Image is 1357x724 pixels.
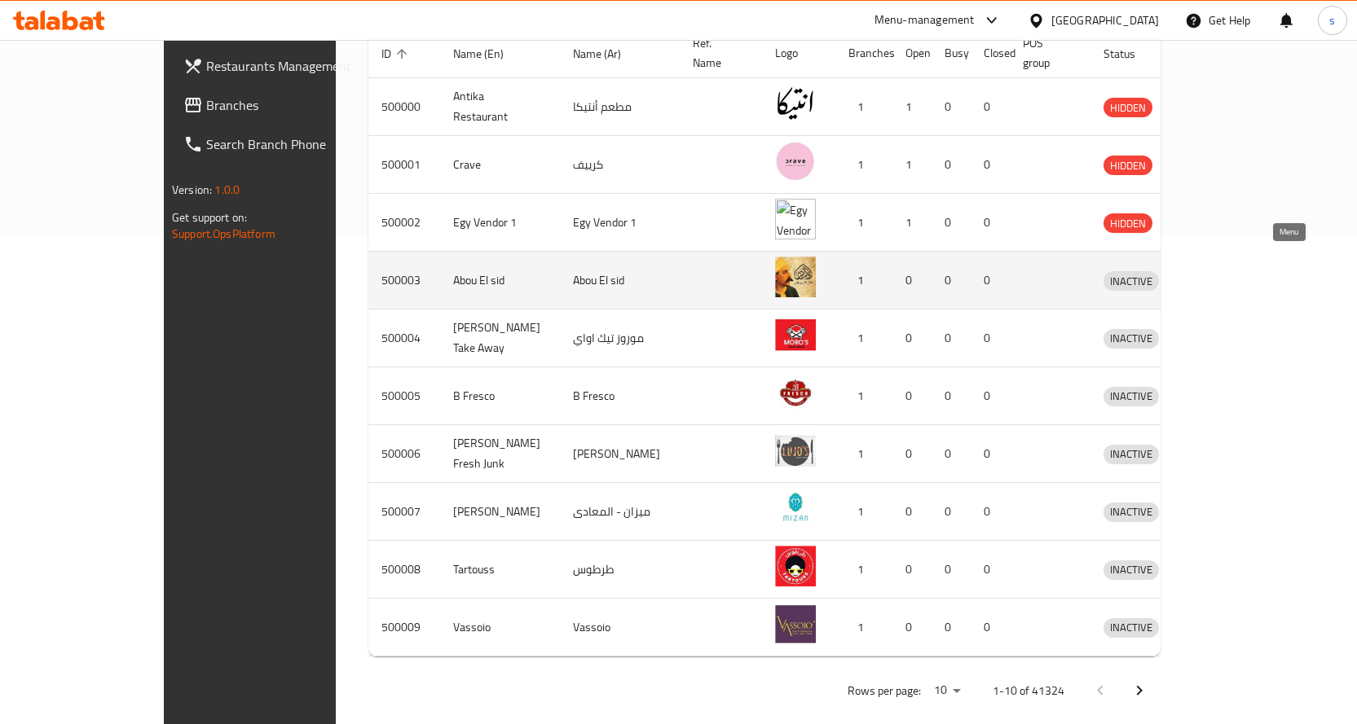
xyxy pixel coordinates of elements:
td: 0 [932,367,971,425]
td: مطعم أنتيكا [560,78,680,136]
td: Abou El sid [440,252,560,309]
p: 1-10 of 41324 [993,681,1064,701]
td: موروز تيك اواي [560,309,680,367]
td: 500003 [368,252,440,309]
th: Open [892,29,932,78]
img: Antika Restaurant [775,83,816,124]
td: 0 [971,136,1010,194]
span: INACTIVE [1104,272,1159,291]
div: INACTIVE [1104,502,1159,522]
img: Mizan - Maadi [775,488,816,529]
th: Logo [762,29,835,78]
div: INACTIVE [1104,387,1159,406]
td: 1 [835,252,892,309]
td: 0 [892,309,932,367]
span: INACTIVE [1104,560,1159,579]
td: 500008 [368,541,440,599]
img: B Fresco [775,372,816,413]
div: INACTIVE [1104,560,1159,580]
td: 1 [835,194,892,252]
span: Status [1104,44,1157,64]
td: 0 [971,78,1010,136]
a: Branches [170,86,390,125]
span: INACTIVE [1104,445,1159,463]
th: Busy [932,29,971,78]
th: Closed [971,29,1010,78]
td: 1 [835,78,892,136]
td: 500009 [368,599,440,656]
span: HIDDEN [1104,99,1152,117]
td: 0 [932,599,971,656]
td: 1 [835,309,892,367]
div: INACTIVE [1104,329,1159,349]
td: 0 [932,425,971,483]
td: B Fresco [560,367,680,425]
div: Menu-management [875,11,975,30]
img: Crave [775,141,816,182]
td: Antika Restaurant [440,78,560,136]
td: 1 [835,483,892,541]
td: [PERSON_NAME] [440,483,560,541]
td: 500006 [368,425,440,483]
td: 1 [835,425,892,483]
span: Name (Ar) [573,44,642,64]
td: 1 [835,541,892,599]
td: 0 [971,367,1010,425]
span: POS group [1023,33,1071,72]
div: [GEOGRAPHIC_DATA] [1051,11,1159,29]
td: كرييف [560,136,680,194]
div: Rows per page: [927,678,967,703]
p: Rows per page: [848,681,921,701]
td: 0 [892,425,932,483]
td: 0 [932,194,971,252]
td: 0 [932,541,971,599]
td: 0 [892,599,932,656]
td: B Fresco [440,367,560,425]
span: Restaurants Management [206,56,377,76]
a: Restaurants Management [170,46,390,86]
span: INACTIVE [1104,387,1159,406]
td: 0 [971,252,1010,309]
td: 0 [971,309,1010,367]
td: 0 [892,367,932,425]
td: 500000 [368,78,440,136]
td: 0 [971,194,1010,252]
td: 500005 [368,367,440,425]
td: 0 [932,136,971,194]
td: 500002 [368,194,440,252]
span: INACTIVE [1104,618,1159,637]
td: Abou El sid [560,252,680,309]
span: Branches [206,95,377,115]
td: 0 [892,541,932,599]
td: Vassoio [440,599,560,656]
td: 0 [971,425,1010,483]
table: enhanced table [368,29,1235,656]
span: HIDDEN [1104,214,1152,233]
td: Tartouss [440,541,560,599]
span: s [1329,11,1335,29]
span: HIDDEN [1104,156,1152,175]
td: Vassoio [560,599,680,656]
td: Egy Vendor 1 [440,194,560,252]
span: Get support on: [172,207,247,228]
a: Search Branch Phone [170,125,390,164]
td: 0 [932,78,971,136]
img: Egy Vendor 1 [775,199,816,239]
td: 0 [971,599,1010,656]
td: 1 [835,136,892,194]
td: طرطوس [560,541,680,599]
div: HIDDEN [1104,98,1152,117]
td: 0 [932,483,971,541]
td: ميزان - المعادى [560,483,680,541]
a: Support.OpsPlatform [172,223,275,244]
td: Egy Vendor 1 [560,194,680,252]
td: 500004 [368,309,440,367]
td: 0 [932,309,971,367]
span: INACTIVE [1104,329,1159,348]
td: [PERSON_NAME] Take Away [440,309,560,367]
span: Version: [172,179,212,200]
td: 0 [932,252,971,309]
td: 0 [971,483,1010,541]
